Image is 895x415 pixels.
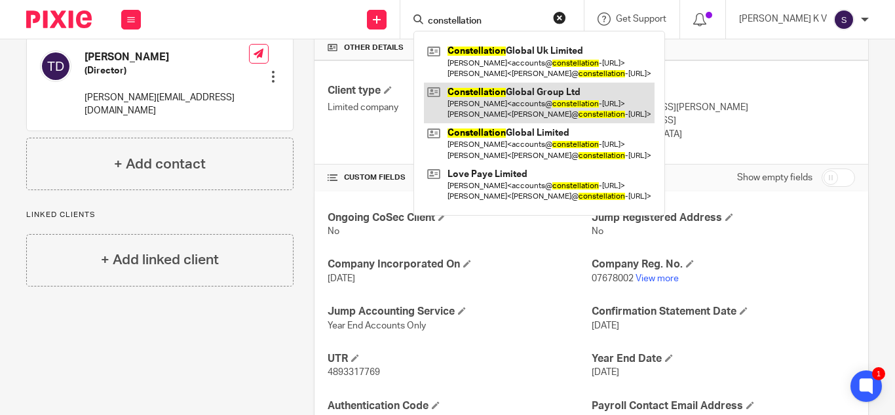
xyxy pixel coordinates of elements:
span: Get Support [616,14,666,24]
p: [PERSON_NAME] K V [739,12,827,26]
h5: (Director) [85,64,249,77]
span: Year End Accounts Only [328,321,426,330]
h4: Client type [328,84,591,98]
div: 1 [872,367,885,380]
img: svg%3E [833,9,854,30]
p: [GEOGRAPHIC_DATA] [592,128,855,141]
p: [STREET_ADDRESS][PERSON_NAME] [592,101,855,114]
p: Linked clients [26,210,294,220]
span: 07678002 [592,274,634,283]
h4: Company Incorporated On [328,258,591,271]
h4: Confirmation Statement Date [592,305,855,319]
h4: + Add linked client [101,250,219,270]
p: [STREET_ADDRESS] [592,114,855,127]
h4: Year End Date [592,352,855,366]
span: 4893317769 [328,368,380,377]
span: No [592,227,603,236]
p: [PERSON_NAME][EMAIL_ADDRESS][DOMAIN_NAME] [85,91,249,118]
img: svg%3E [40,50,71,82]
h4: UTR [328,352,591,366]
span: [DATE] [592,368,619,377]
input: Search [427,16,544,28]
h4: Ongoing CoSec Client [328,211,591,225]
h4: CUSTOM FIELDS [328,172,591,183]
span: No [328,227,339,236]
h4: Payroll Contact Email Address [592,399,855,413]
h4: [PERSON_NAME] [85,50,249,64]
button: Clear [553,11,566,24]
span: [DATE] [592,321,619,330]
span: Other details [344,43,404,53]
span: [DATE] [328,274,355,283]
label: Show empty fields [737,171,812,184]
h4: Jump Registered Address [592,211,855,225]
h4: Authentication Code [328,399,591,413]
h4: Address [592,84,855,98]
h4: Jump Accounting Service [328,305,591,319]
p: Limited company [328,101,591,114]
h4: Company Reg. No. [592,258,855,271]
img: Pixie [26,10,92,28]
a: View more [636,274,679,283]
h4: + Add contact [114,154,206,174]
